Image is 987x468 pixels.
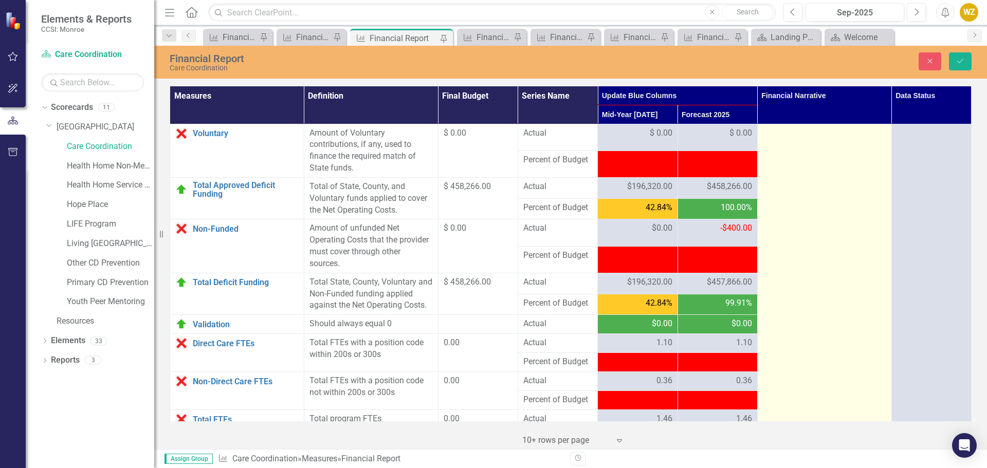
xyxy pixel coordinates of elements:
a: Welcome [827,31,891,44]
div: Landing Page [771,31,818,44]
a: Direct Care FTEs [193,339,299,348]
div: Total State, County, Voluntary and Non-Funded funding applied against the Net Operating Costs. [309,276,433,312]
span: $ 458,266.00 [444,277,491,287]
a: Financial Report [680,31,732,44]
span: 1.46 [656,413,672,425]
a: Elements [51,335,85,347]
img: On Target [175,318,188,330]
a: Care Coordination [67,141,154,153]
a: Care Coordination [41,49,144,61]
div: Financial Report [697,31,732,44]
div: Financial Report [624,31,658,44]
span: $ 0.00 [444,128,466,138]
div: Financial Report [296,31,331,44]
div: Financial Report [341,454,400,463]
span: $ 458,266.00 [444,181,491,191]
a: Financial Report [279,31,331,44]
a: Measures [302,454,337,463]
a: Health Home Service Dollars [67,179,154,191]
span: 42.84% [646,297,672,309]
span: Percent of Budget [523,250,592,261]
a: LIFE Program [67,218,154,230]
span: Actual [523,318,592,330]
div: Financial Report [223,31,257,44]
a: Reports [51,354,80,366]
span: 0.00 [444,376,460,385]
span: -$400.00 [720,223,752,233]
span: Elements & Reports [41,13,132,25]
a: Validation [193,320,299,329]
a: Other CD Prevention [67,257,154,269]
span: Actual [523,276,592,288]
span: 99.91% [725,297,752,309]
button: Search [722,5,773,20]
span: 1.10 [736,337,752,349]
button: WZ [960,3,978,22]
span: Actual [523,222,592,234]
span: $0.00 [732,318,752,330]
div: Sep-2025 [809,7,901,19]
div: » » [218,453,563,465]
a: Health Home Non-Medicaid Care Management [67,160,154,172]
img: Data Error [175,127,188,140]
span: Actual [523,375,592,387]
input: Search ClearPoint... [208,4,776,22]
img: Data Error [175,222,188,235]
small: CCSI: Monroe [41,25,132,33]
a: Financial Report [607,31,658,44]
img: On Target [175,183,188,196]
span: $ 0.00 [650,127,672,139]
a: Voluntary [193,129,299,138]
a: Scorecards [51,102,93,114]
span: Percent of Budget [523,297,592,309]
div: Should always equal 0 [309,318,433,330]
span: $ 0.00 [444,223,466,233]
span: Actual [523,337,592,349]
div: Welcome [844,31,891,44]
div: Financial Report [477,31,511,44]
span: Percent of Budget [523,394,592,406]
span: Percent of Budget [523,356,592,368]
a: Hope Place [67,199,154,211]
div: 11 [98,103,115,112]
div: 3 [85,356,101,365]
span: 0.36 [736,375,752,387]
span: $196,320.00 [627,181,672,193]
div: 33 [90,336,107,345]
span: 100.00% [721,202,752,214]
img: Data Error [175,337,188,349]
a: Financial Report [206,31,257,44]
img: On Target [175,276,188,289]
div: Total FTEs with a position code within 200s or 300s [309,337,433,361]
span: 0.00 [444,414,460,423]
div: Amount of Voluntary contributions, if any, used to finance the required match of State funds. [309,127,433,174]
img: Data Error [175,375,188,387]
span: 42.84% [646,202,672,214]
span: 1.46 [736,413,752,425]
div: Care Coordination [170,64,619,72]
span: $457,866.00 [707,276,752,288]
span: $ 0.00 [729,127,752,139]
a: Non-Funded [193,224,299,234]
a: Financial Report [460,31,511,44]
div: Financial Report [370,32,437,45]
div: Amount of unfunded Net Operating Costs that the provider must cover through other sources. [309,222,433,269]
span: $0.00 [652,222,672,234]
span: $458,266.00 [707,181,752,193]
a: Financial Report [533,31,584,44]
a: Total Deficit Funding [193,278,299,287]
span: 1.10 [656,337,672,349]
input: Search Below... [41,73,144,91]
a: Youth Peer Mentoring [67,296,154,308]
img: ClearPoint Strategy [5,12,23,30]
div: Financial Report [170,53,619,64]
a: Primary CD Prevention [67,277,154,289]
span: Percent of Budget [523,154,592,166]
span: Actual [523,413,592,425]
div: Total FTEs with a position code not within 200s or 300s [309,375,433,399]
a: Living [GEOGRAPHIC_DATA] [67,238,154,250]
span: Assign Group [164,454,213,464]
span: $196,320.00 [627,276,672,288]
a: Total FTEs [193,415,299,424]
